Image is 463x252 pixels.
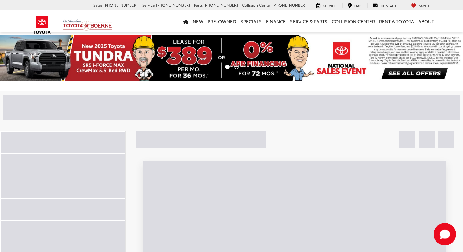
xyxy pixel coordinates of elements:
[377,10,416,32] a: Rent a Toyota
[419,3,429,8] span: Saved
[181,10,190,32] a: Home
[272,2,306,8] span: [PHONE_NUMBER]
[204,2,238,8] span: [PHONE_NUMBER]
[311,3,341,8] a: Service
[323,3,336,8] span: Service
[190,10,205,32] a: New
[288,10,330,32] a: Service & Parts: Opens in a new tab
[142,2,155,8] span: Service
[434,223,456,245] svg: Start Chat
[238,10,264,32] a: Specials
[342,3,366,8] a: Map
[406,3,434,8] a: My Saved Vehicles
[434,223,456,245] button: Toggle Chat Window
[330,10,377,32] a: Collision Center
[367,3,401,8] a: Contact
[194,2,203,8] span: Parts
[63,19,113,31] img: Vic Vaughan Toyota of Boerne
[205,10,238,32] a: Pre-Owned
[156,2,190,8] span: [PHONE_NUMBER]
[29,14,55,36] img: Toyota
[264,10,288,32] a: Finance
[381,3,396,8] span: Contact
[242,2,271,8] span: Collision Center
[354,3,361,8] span: Map
[416,10,436,32] a: About
[103,2,138,8] span: [PHONE_NUMBER]
[93,2,102,8] span: Sales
